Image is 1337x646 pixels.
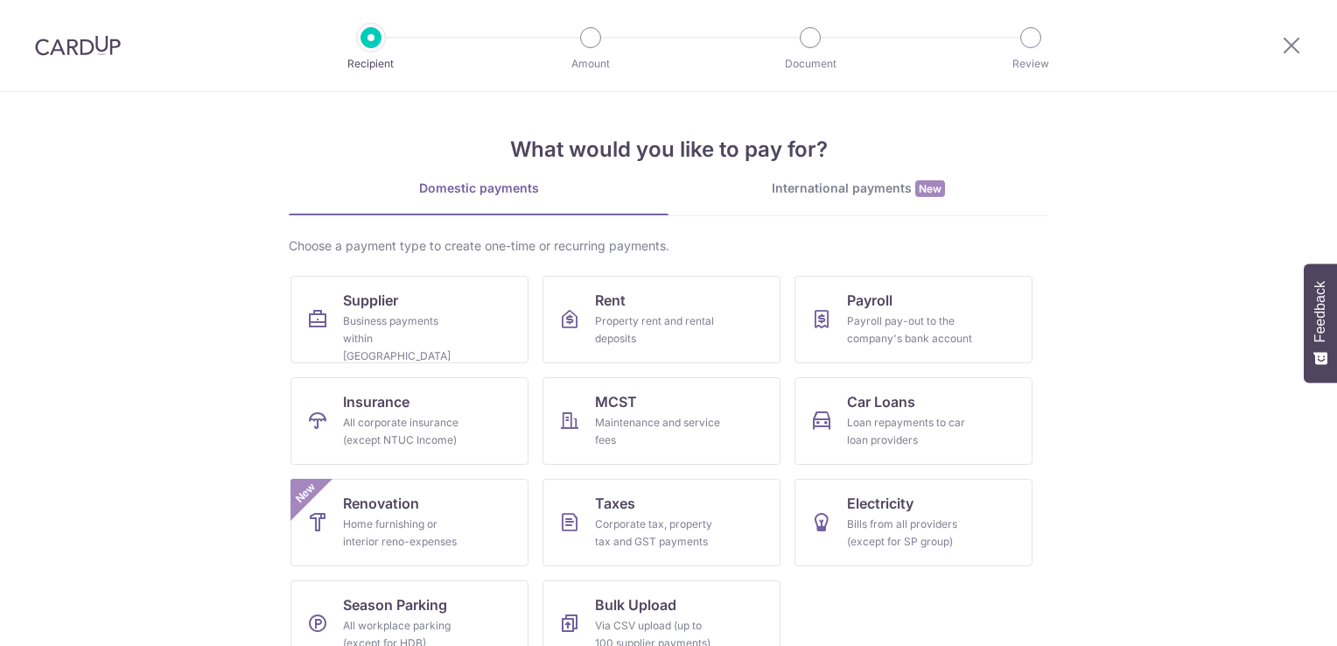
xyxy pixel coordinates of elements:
span: MCST [595,391,637,412]
span: Taxes [595,493,635,514]
div: Property rent and rental deposits [595,312,721,348]
span: Electricity [847,493,913,514]
span: Insurance [343,391,409,412]
div: Payroll pay-out to the company's bank account [847,312,973,348]
div: International payments [668,179,1048,198]
div: Bills from all providers (except for SP group) [847,516,973,551]
a: MCSTMaintenance and service fees [542,377,780,465]
button: Feedback - Show survey [1304,263,1337,383]
a: PayrollPayroll pay-out to the company's bank account [794,276,1032,363]
h4: What would you like to pay for? [289,134,1048,165]
a: Car LoansLoan repayments to car loan providers [794,377,1032,465]
a: SupplierBusiness payments within [GEOGRAPHIC_DATA] [290,276,528,363]
img: CardUp [35,35,121,56]
div: Domestic payments [289,179,668,197]
a: InsuranceAll corporate insurance (except NTUC Income) [290,377,528,465]
div: Corporate tax, property tax and GST payments [595,516,721,551]
span: New [291,479,320,508]
p: Review [966,55,1095,73]
span: Supplier [343,290,398,311]
span: Season Parking [343,594,447,615]
div: All corporate insurance (except NTUC Income) [343,414,469,449]
span: Rent [595,290,626,311]
span: Bulk Upload [595,594,676,615]
a: RentProperty rent and rental deposits [542,276,780,363]
div: Business payments within [GEOGRAPHIC_DATA] [343,312,469,365]
div: Maintenance and service fees [595,414,721,449]
span: Feedback [1312,281,1328,342]
span: Car Loans [847,391,915,412]
a: TaxesCorporate tax, property tax and GST payments [542,479,780,566]
div: Loan repayments to car loan providers [847,414,973,449]
p: Recipient [306,55,436,73]
div: Choose a payment type to create one-time or recurring payments. [289,237,1048,255]
span: Payroll [847,290,892,311]
span: New [915,180,945,197]
a: RenovationHome furnishing or interior reno-expensesNew [290,479,528,566]
p: Amount [526,55,655,73]
div: Home furnishing or interior reno-expenses [343,516,469,551]
p: Document [745,55,875,73]
span: Renovation [343,493,419,514]
a: ElectricityBills from all providers (except for SP group) [794,479,1032,566]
